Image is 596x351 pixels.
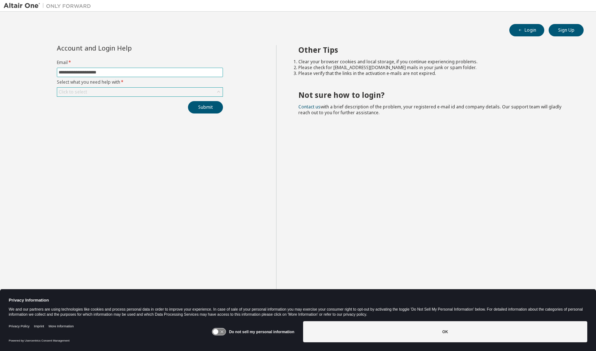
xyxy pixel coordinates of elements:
[4,2,95,9] img: Altair One
[57,79,223,85] label: Select what you need help with
[57,88,223,96] div: Click to select
[298,104,561,116] span: with a brief description of the problem, your registered e-mail id and company details. Our suppo...
[298,65,571,71] li: Please check for [EMAIL_ADDRESS][DOMAIN_NAME] mails in your junk or spam folder.
[57,60,223,65] label: Email
[57,45,190,51] div: Account and Login Help
[298,90,571,100] h2: Not sure how to login?
[59,89,87,95] div: Click to select
[298,45,571,55] h2: Other Tips
[298,104,321,110] a: Contact us
[188,101,223,113] button: Submit
[298,59,571,65] li: Clear your browser cookies and local storage, if you continue experiencing problems.
[549,24,584,36] button: Sign Up
[298,71,571,76] li: Please verify that the links in the activation e-mails are not expired.
[509,24,544,36] button: Login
